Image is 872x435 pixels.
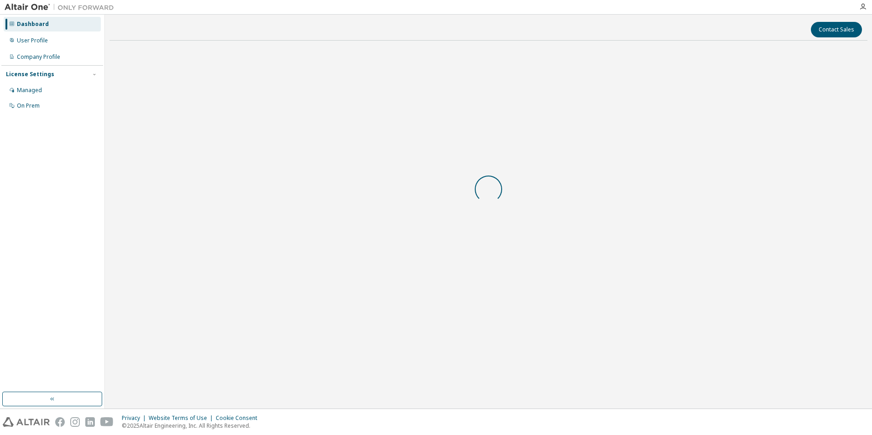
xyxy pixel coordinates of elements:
div: License Settings [6,71,54,78]
div: Privacy [122,414,149,422]
div: Company Profile [17,53,60,61]
img: facebook.svg [55,417,65,427]
img: instagram.svg [70,417,80,427]
div: Website Terms of Use [149,414,216,422]
div: Managed [17,87,42,94]
img: Altair One [5,3,119,12]
img: linkedin.svg [85,417,95,427]
img: altair_logo.svg [3,417,50,427]
img: youtube.svg [100,417,114,427]
p: © 2025 Altair Engineering, Inc. All Rights Reserved. [122,422,263,430]
div: On Prem [17,102,40,109]
button: Contact Sales [811,22,862,37]
div: Cookie Consent [216,414,263,422]
div: Dashboard [17,21,49,28]
div: User Profile [17,37,48,44]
